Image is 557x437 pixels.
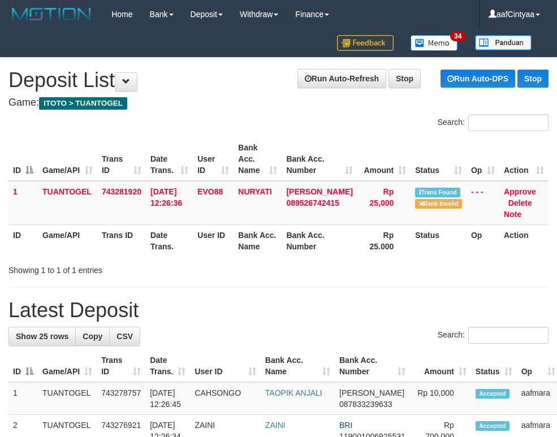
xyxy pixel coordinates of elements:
[8,260,223,276] div: Showing 1 to 1 of 1 entries
[508,198,532,207] a: Delete
[467,181,499,225] td: - - -
[97,382,145,415] td: 743278757
[357,137,411,181] th: Amount: activate to sort column ascending
[504,187,536,196] a: Approve
[8,97,549,109] h4: Game:
[282,137,357,181] th: Bank Acc. Number: activate to sort column ascending
[337,35,394,51] img: Feedback.jpg
[339,400,392,409] span: Copy 087833239633 to clipboard
[238,187,271,196] a: NURYATI
[476,421,509,431] span: Accepted
[471,350,517,382] th: Status: activate to sort column ascending
[8,350,38,382] th: ID: activate to sort column descending
[146,137,193,181] th: Date Trans.: activate to sort column ascending
[8,137,38,181] th: ID: activate to sort column descending
[441,70,515,88] a: Run Auto-DPS
[282,224,357,257] th: Bank Acc. Number
[193,137,234,181] th: User ID: activate to sort column ascending
[339,388,404,397] span: [PERSON_NAME]
[499,224,549,257] th: Action
[38,137,97,181] th: Game/API: activate to sort column ascending
[357,224,411,257] th: Rp 25.000
[39,97,127,110] span: ITOTO > TUANTOGEL
[411,224,467,257] th: Status
[197,187,223,196] span: EVO88
[8,224,38,257] th: ID
[102,187,141,196] span: 743281920
[286,198,339,207] span: Copy 089526742415 to clipboard
[468,327,549,344] input: Search:
[146,224,193,257] th: Date Trans.
[265,421,286,430] a: ZAINI
[411,35,458,51] img: Button%20Memo.svg
[450,31,465,41] span: 34
[8,181,38,225] td: 1
[335,350,410,382] th: Bank Acc. Number: activate to sort column ascending
[410,350,471,382] th: Amount: activate to sort column ascending
[97,137,146,181] th: Trans ID: activate to sort column ascending
[83,332,102,341] span: Copy
[150,187,182,207] span: [DATE] 12:26:36
[415,199,461,209] span: Bank is not match
[261,350,335,382] th: Bank Acc. Name: activate to sort column ascending
[265,388,322,397] a: TAOPIK ANJALI
[339,421,352,430] span: BRI
[8,6,94,23] img: MOTION_logo.png
[388,69,421,88] a: Stop
[504,210,521,219] a: Note
[190,382,260,415] td: CAHSONGO
[8,382,38,415] td: 1
[16,332,68,341] span: Show 25 rows
[145,350,190,382] th: Date Trans.: activate to sort column ascending
[410,382,471,415] td: Rp 10,000
[415,188,460,197] span: Similar transaction found
[8,299,549,322] h1: Latest Deposit
[369,187,394,207] span: Rp 25,000
[438,114,549,131] label: Search:
[145,382,190,415] td: [DATE] 12:26:45
[467,224,499,257] th: Op
[467,137,499,181] th: Op: activate to sort column ascending
[38,224,97,257] th: Game/API
[8,327,76,346] a: Show 25 rows
[468,114,549,131] input: Search:
[38,350,97,382] th: Game/API: activate to sort column ascending
[193,224,234,257] th: User ID
[499,137,549,181] th: Action: activate to sort column ascending
[190,350,260,382] th: User ID: activate to sort column ascending
[75,327,110,346] a: Copy
[438,327,549,344] label: Search:
[297,69,386,88] a: Run Auto-Refresh
[517,70,549,88] a: Stop
[116,332,133,341] span: CSV
[411,137,467,181] th: Status: activate to sort column ascending
[97,350,145,382] th: Trans ID: activate to sort column ascending
[234,224,282,257] th: Bank Acc. Name
[475,35,532,50] img: panduan.png
[8,69,549,92] h1: Deposit List
[38,181,97,225] td: TUANTOGEL
[97,224,146,257] th: Trans ID
[109,327,140,346] a: CSV
[234,137,282,181] th: Bank Acc. Name: activate to sort column ascending
[286,187,352,196] span: [PERSON_NAME]
[476,389,509,399] span: Accepted
[38,382,97,415] td: TUANTOGEL
[402,28,467,57] a: 34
